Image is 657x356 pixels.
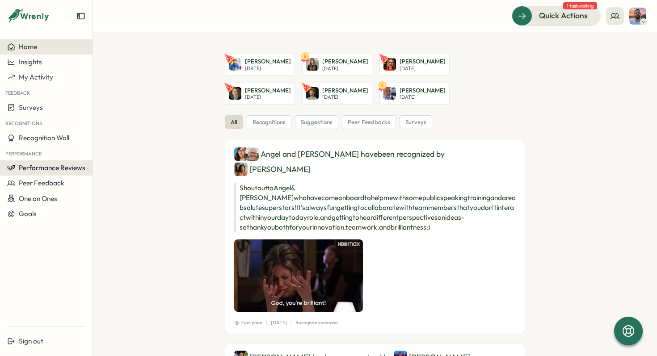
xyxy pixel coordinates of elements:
span: Insights [19,58,42,66]
a: Sandy Feriz[PERSON_NAME][DATE] [379,54,450,75]
button: Quick Actions [512,6,601,25]
a: Arron Jennings[PERSON_NAME][DATE] [302,83,372,105]
a: 8Niamh Linton[PERSON_NAME][DATE] [302,54,372,75]
p: [PERSON_NAME] [400,58,446,66]
button: Expand sidebar [76,12,85,21]
p: [PERSON_NAME] [400,87,446,95]
p: [DATE] [322,66,368,71]
p: [DATE] [322,94,368,100]
span: My Activity [19,73,53,81]
span: 1 task waiting [563,2,597,9]
img: Simon Downes [245,147,259,161]
img: Sandy Feriz [383,58,396,71]
a: 4David Wall[PERSON_NAME][DATE] [379,83,450,105]
p: | [266,319,267,327]
span: suggestions [301,118,333,126]
a: Bill Warshauer[PERSON_NAME][DATE] [225,83,295,105]
p: [PERSON_NAME] [245,87,291,95]
img: Angel Yebra [234,147,248,161]
p: [PERSON_NAME] [322,87,368,95]
p: Shoutout to Angel & [PERSON_NAME] who have come on board to help me with some public speaking tra... [234,183,516,232]
img: Jack Stockton [629,8,646,25]
span: Everyone [234,319,262,327]
span: Recognition Wall [19,134,69,142]
text: 4 [381,82,384,88]
p: [PERSON_NAME] [322,58,368,66]
img: Paul Hemsley [229,58,241,71]
p: [PERSON_NAME] [245,58,291,66]
p: | [291,319,292,327]
span: surveys [405,118,426,126]
span: peer feedbacks [348,118,390,126]
img: David Wall [383,87,396,100]
p: [DATE] [400,94,446,100]
span: Surveys [19,103,43,112]
p: Recognize someone [295,319,338,327]
p: [DATE] [245,94,291,100]
text: 8 [304,53,307,59]
img: Viveca Riley [234,163,248,176]
span: Home [19,42,37,51]
span: Quick Actions [539,10,588,21]
span: Goals [19,209,37,218]
img: Arron Jennings [306,87,319,100]
a: Paul Hemsley[PERSON_NAME][DATE] [225,54,295,75]
img: Recognition Image [234,239,363,312]
span: One on Ones [19,194,57,203]
div: [PERSON_NAME] [234,163,311,176]
span: all [231,118,237,126]
div: Angel and [PERSON_NAME] have been recognized by [234,147,516,176]
p: [DATE] [271,319,287,327]
span: Sign out [19,337,43,345]
img: Niamh Linton [306,58,319,71]
span: Peer Feedback [19,179,64,187]
span: recognitions [253,118,286,126]
img: Bill Warshauer [229,87,241,100]
p: [DATE] [245,66,291,71]
span: Performance Reviews [19,163,85,172]
p: [DATE] [400,66,446,71]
